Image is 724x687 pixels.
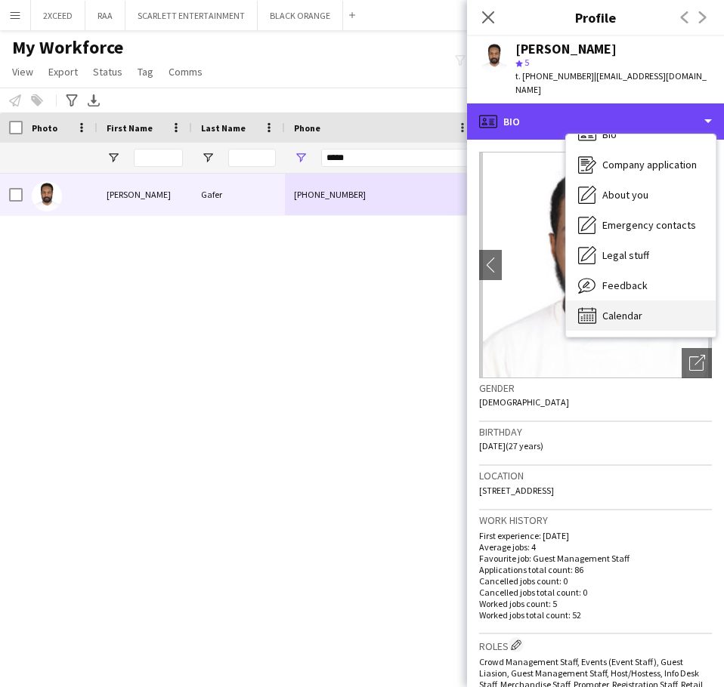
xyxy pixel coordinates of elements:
[479,553,712,564] p: Favourite job: Guest Management Staff
[32,181,62,211] img: Saleh Gafer
[479,541,712,553] p: Average jobs: 4
[479,513,712,527] h3: Work history
[258,1,343,30] button: BLACK ORANGE
[479,469,712,482] h3: Location
[602,309,642,322] span: Calendar
[87,62,128,82] a: Status
[602,128,617,141] span: Bio
[602,188,648,202] span: About you
[138,65,153,79] span: Tag
[97,174,192,215] div: [PERSON_NAME]
[479,609,712,621] p: Worked jobs total count: 52
[479,152,712,378] img: Crew avatar or photo
[467,8,724,27] h3: Profile
[6,62,39,82] a: View
[566,270,716,300] div: Feedback
[12,65,33,79] span: View
[201,122,246,134] span: Last Name
[566,300,716,331] div: Calendar
[107,151,120,165] button: Open Filter Menu
[602,248,649,262] span: Legal stuff
[85,91,103,109] app-action-btn: Export XLSX
[85,1,125,30] button: RAA
[63,91,81,109] app-action-btn: Advanced filters
[515,70,707,95] span: | [EMAIL_ADDRESS][DOMAIN_NAME]
[294,151,308,165] button: Open Filter Menu
[479,598,712,609] p: Worked jobs count: 5
[479,485,554,496] span: [STREET_ADDRESS]
[321,149,469,167] input: Phone Filter Input
[162,62,209,82] a: Comms
[602,158,697,171] span: Company application
[479,425,712,439] h3: Birthday
[479,564,712,575] p: Applications total count: 86
[107,122,153,134] span: First Name
[285,174,478,215] div: [PHONE_NUMBER]
[32,122,57,134] span: Photo
[566,119,716,149] div: Bio
[682,348,712,378] div: Open photos pop-in
[479,575,712,587] p: Cancelled jobs count: 0
[467,103,724,140] div: Bio
[31,1,85,30] button: 2XCEED
[515,42,617,56] div: [PERSON_NAME]
[48,65,78,79] span: Export
[524,57,529,68] span: 5
[566,210,716,240] div: Emergency contacts
[201,151,215,165] button: Open Filter Menu
[602,279,648,292] span: Feedback
[602,218,696,232] span: Emergency contacts
[228,149,276,167] input: Last Name Filter Input
[12,36,123,59] span: My Workforce
[294,122,320,134] span: Phone
[131,62,159,82] a: Tag
[566,149,716,180] div: Company application
[42,62,84,82] a: Export
[479,587,712,598] p: Cancelled jobs total count: 0
[125,1,258,30] button: SCARLETT ENTERTAINMENT
[192,174,285,215] div: Gafer
[134,149,183,167] input: First Name Filter Input
[566,240,716,270] div: Legal stuff
[479,440,543,451] span: [DATE] (27 years)
[566,180,716,210] div: About you
[479,381,712,395] h3: Gender
[479,637,712,653] h3: Roles
[93,65,122,79] span: Status
[515,70,594,82] span: t. [PHONE_NUMBER]
[479,530,712,541] p: First experience: [DATE]
[479,396,569,408] span: [DEMOGRAPHIC_DATA]
[169,65,203,79] span: Comms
